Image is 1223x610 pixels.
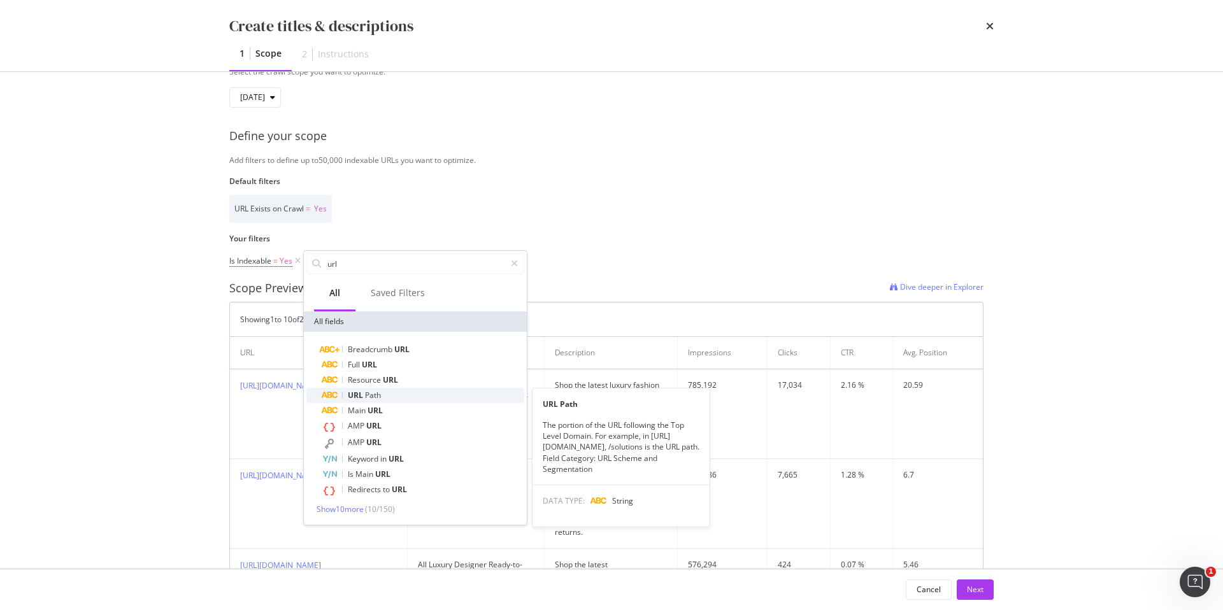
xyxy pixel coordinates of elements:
div: 596,986 [688,469,757,481]
span: URL Exists on Crawl [234,203,304,214]
span: 1 [1206,567,1216,577]
span: Main [355,469,375,479]
div: Define your scope [229,128,994,145]
div: All Luxury Designer Ready-to-Wear Fashion | [PERSON_NAME] – [PERSON_NAME] Int [418,559,534,605]
div: Saved Filters [371,287,425,299]
th: Impressions [678,337,768,369]
th: Avg. Position [893,337,983,369]
a: [URL][DOMAIN_NAME] [240,470,321,481]
span: URL [368,405,383,416]
div: Cancel [917,584,941,595]
span: URL [394,344,410,355]
input: Search by field name [326,254,505,273]
button: [DATE] [229,87,281,108]
span: Full [348,359,362,370]
th: Description [545,337,678,369]
th: Clicks [768,337,831,369]
div: 2 [302,48,307,60]
div: Select the crawl scope you want to optimize. [229,66,994,77]
span: Show 10 more [317,504,364,514]
div: 424 [778,559,820,571]
div: 6.7 [903,469,973,481]
span: in [380,453,389,464]
button: Cancel [906,579,952,600]
th: CTR [831,337,893,369]
div: Next [967,584,983,595]
div: Add filters to define up to 50,000 indexable URLs you want to optimize. [229,155,994,166]
div: 576,294 [688,559,757,571]
div: Showing 1 to 10 of 2492 entries [240,314,344,325]
label: Your filters [229,233,983,244]
span: Path [365,390,381,401]
span: Dive deeper in Explorer [900,281,983,292]
span: URL [362,359,377,370]
span: String [612,495,633,506]
a: [URL][DOMAIN_NAME] [240,560,321,571]
span: to [383,484,392,495]
span: URL [389,453,404,464]
span: URL [375,469,390,479]
div: Create titles & descriptions [229,15,413,37]
span: Keyword [348,453,380,464]
div: 0.07 % [841,559,882,571]
div: Shop the latest luxury fashion arrivals from [PERSON_NAME] including Ready-to-wear, elegant Dress... [555,379,667,448]
div: All [329,287,340,299]
span: AMP [348,437,366,448]
span: Yes [314,203,327,214]
span: DATA TYPE: [543,495,585,506]
div: 17,034 [778,379,820,391]
span: URL [383,374,398,385]
span: Redirects [348,484,383,495]
th: URL [230,337,408,369]
span: AMP [348,420,366,431]
button: Next [957,579,994,600]
div: 20.59 [903,379,973,391]
div: Scope Preview (2492) [229,280,339,297]
span: URL [392,484,407,495]
span: = [306,203,310,214]
span: Resource [348,374,383,385]
div: 1.28 % [841,469,882,481]
div: The portion of the URL following the Top Level Domain. For example, in [URL][DOMAIN_NAME], /solut... [533,420,710,474]
span: ( 10 / 150 ) [365,504,395,514]
label: Default filters [229,176,983,187]
span: URL [366,420,382,431]
span: = [273,255,278,266]
a: [URL][DOMAIN_NAME] [240,380,321,391]
span: Breadcrumb [348,344,394,355]
span: Main [348,405,368,416]
span: 2025 Sep. 22nd [240,92,265,103]
div: Instructions [318,48,369,60]
div: Scope [255,47,282,60]
iframe: Intercom live chat [1180,567,1210,597]
div: 7,665 [778,469,820,481]
a: Dive deeper in Explorer [890,280,983,297]
span: URL [366,437,382,448]
div: 5.46 [903,559,973,571]
span: Is Indexable [229,255,271,266]
div: URL Path [533,399,710,409]
span: Is [348,469,355,479]
div: All fields [304,311,527,332]
div: 785,192 [688,379,757,391]
div: 1 [240,47,245,60]
span: Yes [280,252,292,270]
div: 2.16 % [841,379,882,391]
div: times [986,15,994,37]
span: URL [348,390,365,401]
